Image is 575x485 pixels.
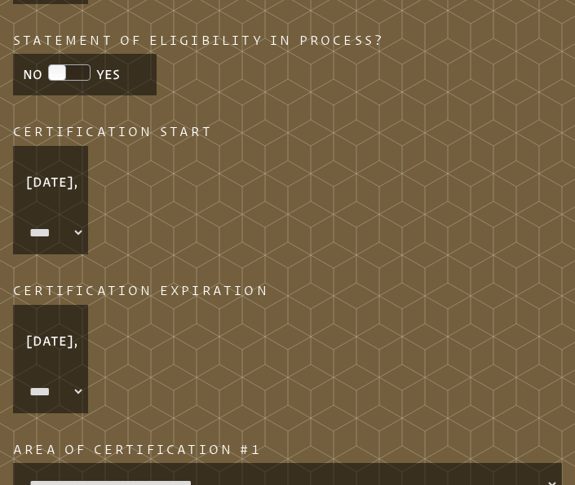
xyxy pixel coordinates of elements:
h3: Certification Start [13,121,562,143]
li: NO [23,64,48,84]
p: [DATE], [16,321,85,360]
h3: Statement of Eligibility in process? [13,30,562,51]
li: YES [91,64,120,84]
h3: Area of Certification #1 [13,439,562,461]
h3: Certification Expiration [13,280,562,302]
p: [DATE], [16,162,85,201]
